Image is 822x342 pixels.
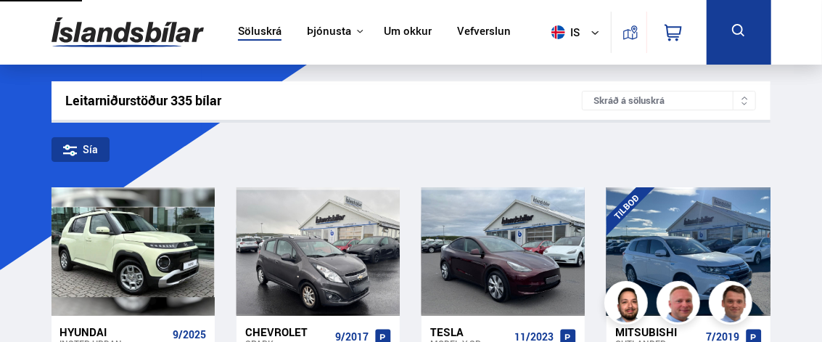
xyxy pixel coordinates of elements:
[430,325,509,338] div: Tesla
[711,283,755,327] img: FbJEzSuNWCJXmdc-.webp
[551,25,565,39] img: svg+xml;base64,PHN2ZyB4bWxucz0iaHR0cDovL3d3dy53My5vcmcvMjAwMC9zdmciIHdpZHRoPSI1MTIiIGhlaWdodD0iNT...
[66,93,583,108] div: Leitarniðurstöður 335 bílar
[173,329,206,341] span: 9/2025
[659,283,702,327] img: siFngHWaQ9KaOqBr.png
[245,325,329,338] div: Chevrolet
[457,25,511,40] a: Vefverslun
[615,325,699,338] div: Mitsubishi
[12,6,55,49] button: Opna LiveChat spjallviðmót
[238,25,281,40] a: Söluskrá
[384,25,432,40] a: Um okkur
[546,25,582,39] span: is
[546,11,611,54] button: is
[52,9,204,56] img: G0Ugv5HjCgRt.svg
[607,283,650,327] img: nhp88E3Fdnt1Opn2.png
[307,25,351,38] button: Þjónusta
[582,91,755,110] div: Skráð á söluskrá
[52,137,110,162] div: Sía
[60,325,167,338] div: Hyundai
